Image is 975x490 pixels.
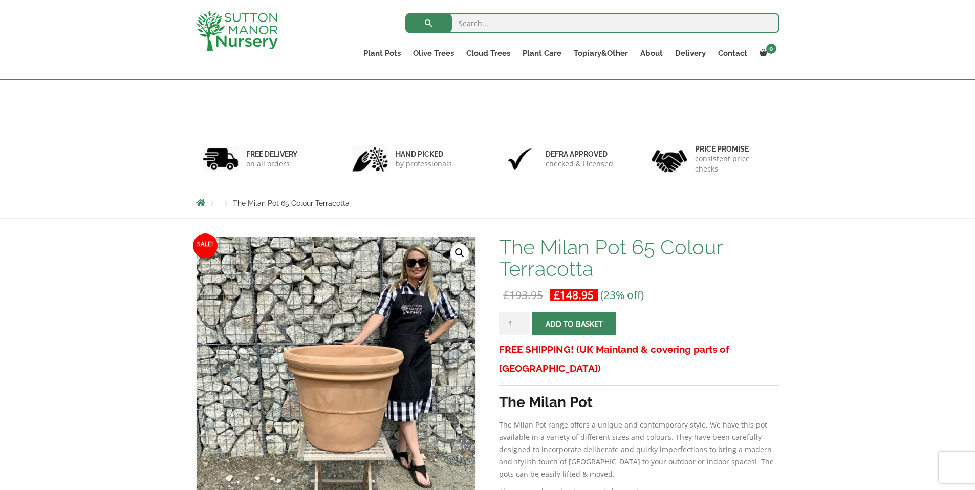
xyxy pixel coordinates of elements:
span: £ [554,288,560,302]
span: Sale! [193,233,218,258]
img: logo [196,10,278,51]
p: on all orders [246,159,297,169]
img: 1.jpg [203,146,239,172]
span: The Milan Pot 65 Colour Terracotta [233,199,350,207]
p: The Milan Pot range offers a unique and contemporary style. We have this pot available in a varie... [499,419,779,480]
h6: FREE DELIVERY [246,150,297,159]
span: 0 [766,44,776,54]
a: Olive Trees [407,46,460,60]
h1: The Milan Pot 65 Colour Terracotta [499,237,779,280]
a: Contact [712,46,753,60]
a: 0 [753,46,779,60]
h6: Defra approved [546,150,613,159]
strong: The Milan Pot [499,394,593,411]
a: Delivery [669,46,712,60]
p: consistent price checks [695,154,773,174]
nav: Breadcrumbs [196,199,779,207]
bdi: 148.95 [554,288,594,302]
p: by professionals [396,159,452,169]
a: About [634,46,669,60]
h6: Price promise [695,144,773,154]
h3: FREE SHIPPING! (UK Mainland & covering parts of [GEOGRAPHIC_DATA]) [499,340,779,378]
input: Search... [405,13,779,33]
img: 2.jpg [352,146,388,172]
h6: hand picked [396,150,452,159]
a: Cloud Trees [460,46,516,60]
a: Plant Pots [357,46,407,60]
button: Add to basket [532,312,616,335]
span: (23% off) [600,288,644,302]
span: £ [503,288,509,302]
a: Topiary&Other [568,46,634,60]
bdi: 193.95 [503,288,543,302]
img: 4.jpg [652,143,687,175]
img: 3.jpg [502,146,538,172]
a: Plant Care [516,46,568,60]
p: checked & Licensed [546,159,613,169]
input: Product quantity [499,312,530,335]
a: View full-screen image gallery [450,244,469,262]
